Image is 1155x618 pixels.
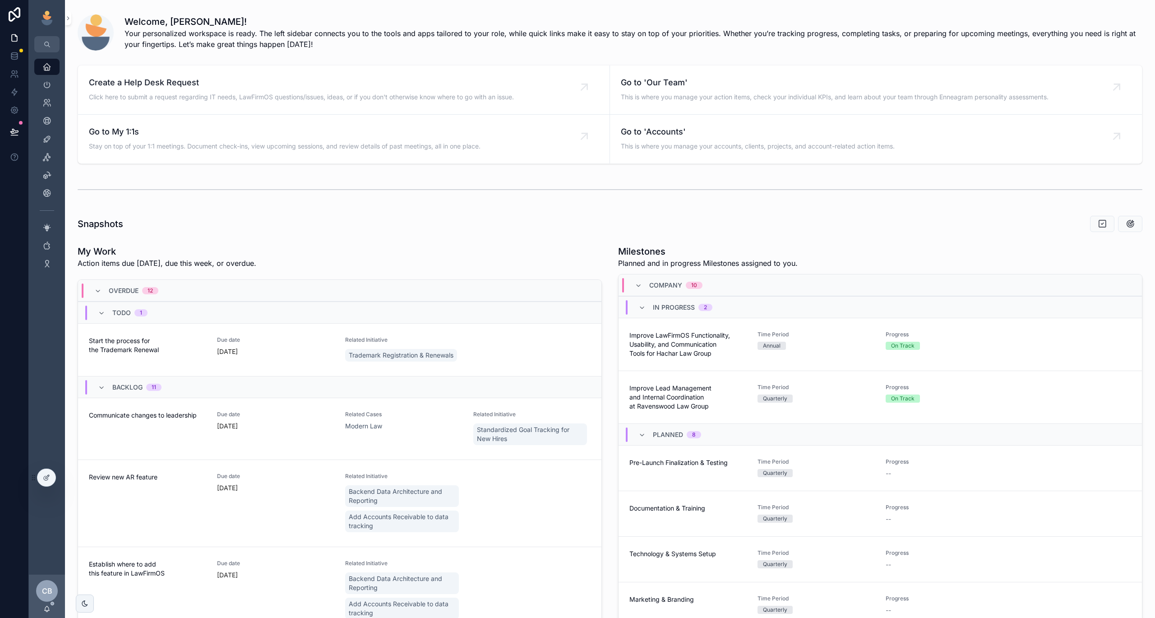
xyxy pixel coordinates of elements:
span: Add Accounts Receivable to data tracking [349,599,455,618]
span: -- [886,560,891,569]
h1: My Work [78,245,256,258]
span: Improve Lead Management and Internal Coordination at Ravenswood Law Group [629,384,747,411]
span: Stay on top of your 1:1 meetings. Document check-ins, view upcoming sessions, and review details ... [89,142,480,151]
span: Your personalized workspace is ready. The left sidebar connects you to the tools and apps tailore... [125,28,1142,50]
span: Go to 'Accounts' [621,125,895,138]
span: Pre-Launch Finalization & Testing [629,458,747,467]
p: [DATE] [217,483,238,493]
a: Add Accounts Receivable to data tracking [345,511,459,532]
a: Modern Law [345,422,382,431]
span: -- [886,606,891,615]
h1: Welcome, [PERSON_NAME]! [125,15,1142,28]
span: Related Initiative [473,411,591,418]
a: Improve LawFirmOS Functionality, Usability, and Communication Tools for Hachar Law GroupTime Peri... [619,318,1142,371]
div: 1 [140,309,142,316]
div: On Track [891,342,915,350]
span: Documentation & Training [629,504,747,513]
span: Due date [217,473,334,480]
span: Trademark Registration & Renewals [349,351,453,360]
span: Related Initiative [345,473,462,480]
span: Progress [886,595,1003,602]
a: Create a Help Desk RequestClick here to submit a request regarding IT needs, LawFirmOS questions/... [78,65,610,115]
span: Go to My 1:1s [89,125,480,138]
a: Technology & Systems SetupTime PeriodQuarterlyProgress-- [619,536,1142,582]
span: Standardized Goal Tracking for New Hires [477,425,583,443]
span: Time Period [758,331,875,338]
span: Due date [217,336,334,344]
span: Progress [886,331,1003,338]
span: Time Period [758,549,875,557]
div: 12 [148,287,153,294]
div: On Track [891,395,915,403]
p: Action items due [DATE], due this week, or overdue. [78,258,256,269]
span: Time Period [758,595,875,602]
span: Related Initiative [345,560,462,567]
a: Go to 'Our Team'This is where you manage your action items, check your individual KPIs, and learn... [610,65,1142,115]
p: [DATE] [217,347,238,356]
a: Backend Data Architecture and Reporting [345,572,459,594]
span: -- [886,469,891,478]
a: Go to 'Accounts'This is where you manage your accounts, clients, projects, and account-related ac... [610,115,1142,163]
span: Overdue [109,286,139,295]
div: 11 [152,384,156,391]
span: Time Period [758,458,875,465]
span: Due date [217,411,334,418]
span: Todo [112,308,131,317]
span: Establish where to add this feature in LawFirmOS [89,560,206,578]
a: Improve Lead Management and Internal Coordination at Ravenswood Law GroupTime PeriodQuarterlyProg... [619,371,1142,423]
div: 10 [691,282,697,289]
span: Technology & Systems Setup [629,549,747,558]
span: Backend Data Architecture and Reporting [349,574,455,592]
a: Standardized Goal Tracking for New Hires [473,423,587,445]
span: Start the process for the Trademark Renewal [89,336,206,354]
span: CB [42,585,52,596]
a: Start the process for the Trademark RenewalDue date[DATE]Related InitiativeTrademark Registration... [78,323,601,376]
span: Progress [886,549,1003,557]
span: Communicate changes to leadership [89,411,206,420]
div: 8 [692,431,696,438]
span: Backend Data Architecture and Reporting [349,487,455,505]
a: Documentation & TrainingTime PeriodQuarterlyProgress-- [619,491,1142,536]
h1: Milestones [618,245,798,258]
span: Backlog [112,383,143,392]
span: Create a Help Desk Request [89,76,514,89]
span: Go to 'Our Team' [621,76,1049,89]
a: Review new AR featureDue date[DATE]Related InitiativeBackend Data Architecture and ReportingAdd A... [78,460,601,547]
span: Marketing & Branding [629,595,747,604]
span: In Progress [653,303,695,312]
a: Backend Data Architecture and Reporting [345,485,459,507]
span: Add Accounts Receivable to data tracking [349,512,455,530]
span: Planned and in progress Milestones assigned to you. [618,258,798,269]
span: Progress [886,504,1003,511]
div: Quarterly [763,469,787,477]
div: scrollable content [29,52,65,283]
span: This is where you manage your accounts, clients, projects, and account-related action items. [621,142,895,151]
span: This is where you manage your action items, check your individual KPIs, and learn about your team... [621,93,1049,102]
div: Quarterly [763,395,787,403]
h1: Snapshots [78,218,123,230]
a: Pre-Launch Finalization & TestingTime PeriodQuarterlyProgress-- [619,445,1142,491]
span: Click here to submit a request regarding IT needs, LawFirmOS questions/issues, ideas, or if you d... [89,93,514,102]
span: Company [649,281,682,290]
p: [DATE] [217,422,238,431]
span: Related Cases [345,411,462,418]
span: Due date [217,560,334,567]
a: Communicate changes to leadershipDue date[DATE]Related CasesModern LawRelated InitiativeStandardi... [78,398,601,460]
p: [DATE] [217,571,238,580]
a: Go to My 1:1sStay on top of your 1:1 meetings. Document check-ins, view upcoming sessions, and re... [78,115,610,163]
div: Quarterly [763,606,787,614]
img: App logo [40,11,54,25]
span: Time Period [758,504,875,511]
div: 2 [704,304,707,311]
span: Improve LawFirmOS Functionality, Usability, and Communication Tools for Hachar Law Group [629,331,747,358]
div: Quarterly [763,515,787,523]
a: Trademark Registration & Renewals [345,349,457,362]
span: Review new AR feature [89,473,206,482]
span: Progress [886,458,1003,465]
div: Annual [763,342,781,350]
span: Related Initiative [345,336,462,344]
span: Progress [886,384,1003,391]
span: Planned [653,430,683,439]
div: Quarterly [763,560,787,568]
